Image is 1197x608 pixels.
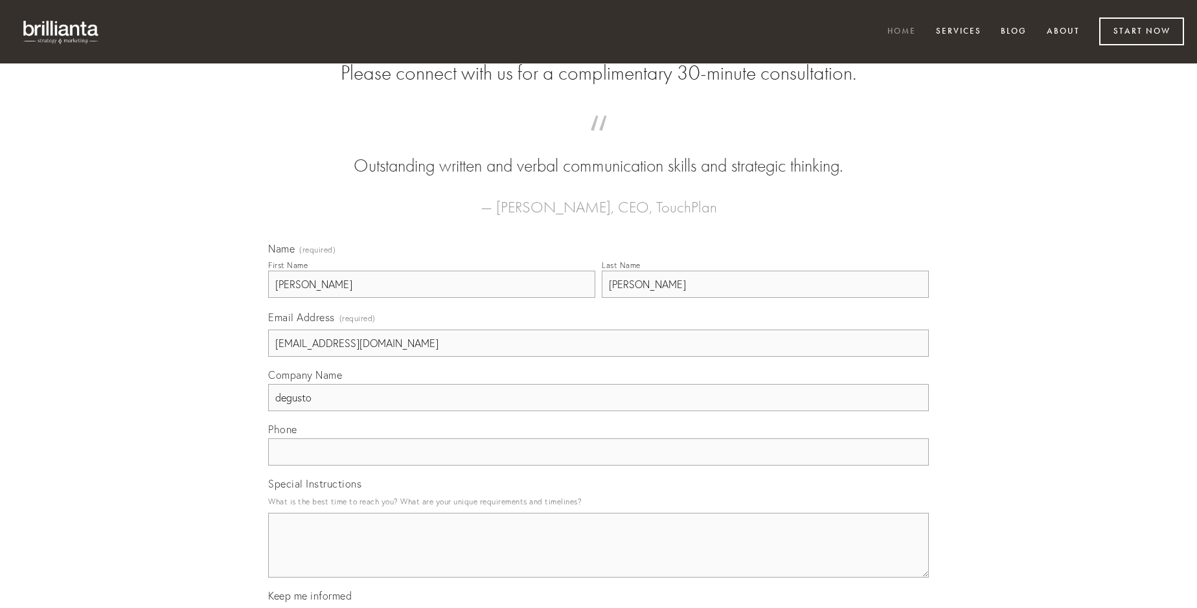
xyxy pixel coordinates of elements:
[13,13,110,51] img: brillianta - research, strategy, marketing
[602,260,641,270] div: Last Name
[268,242,295,255] span: Name
[299,246,336,254] span: (required)
[879,21,924,43] a: Home
[268,260,308,270] div: First Name
[289,128,908,179] blockquote: Outstanding written and verbal communication skills and strategic thinking.
[268,61,929,85] h2: Please connect with us for a complimentary 30-minute consultation.
[339,310,376,327] span: (required)
[268,477,361,490] span: Special Instructions
[1038,21,1088,43] a: About
[289,179,908,220] figcaption: — [PERSON_NAME], CEO, TouchPlan
[268,423,297,436] span: Phone
[268,311,335,324] span: Email Address
[268,589,352,602] span: Keep me informed
[268,493,929,510] p: What is the best time to reach you? What are your unique requirements and timelines?
[268,368,342,381] span: Company Name
[928,21,990,43] a: Services
[1099,17,1184,45] a: Start Now
[992,21,1035,43] a: Blog
[289,128,908,153] span: “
